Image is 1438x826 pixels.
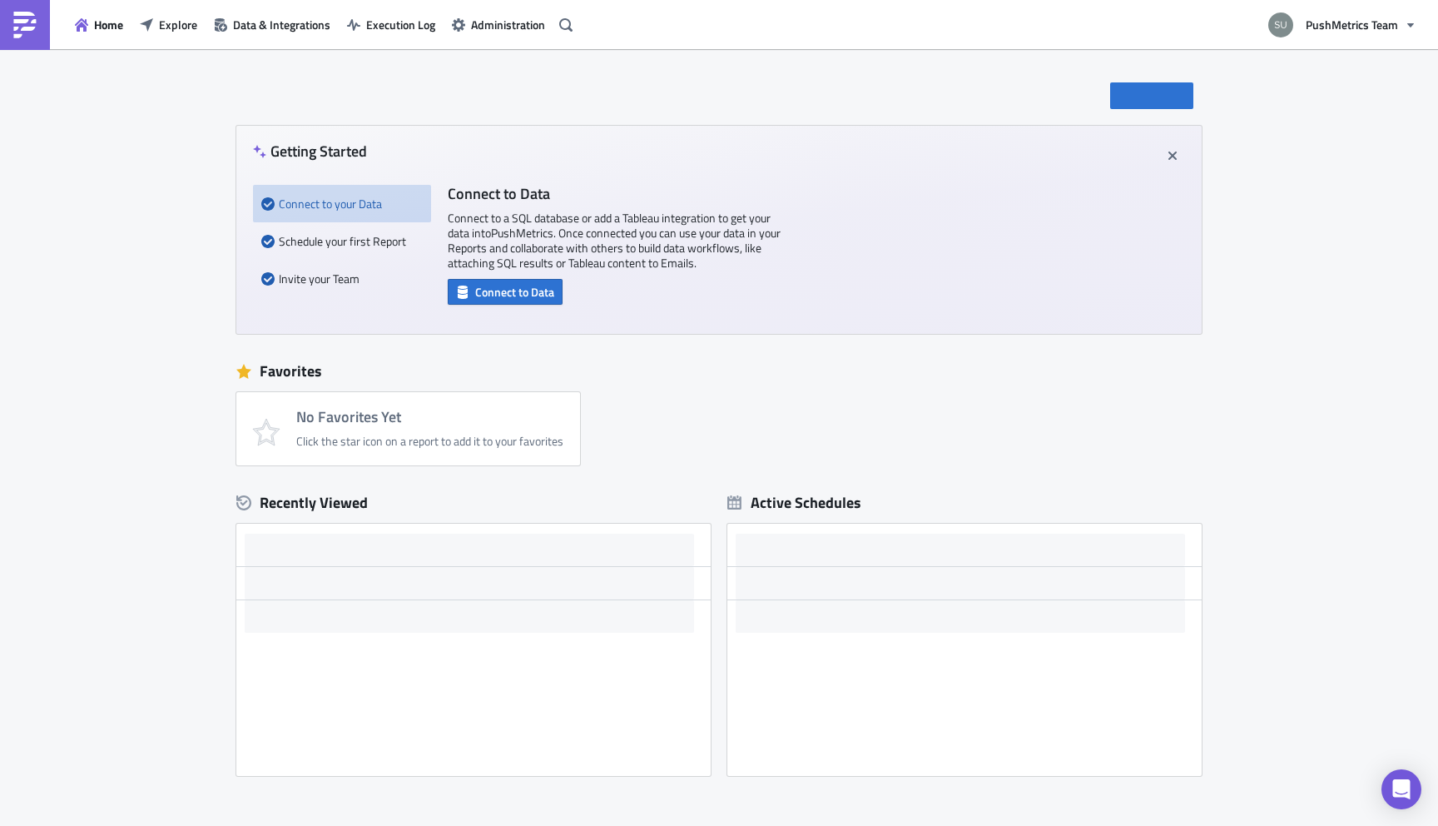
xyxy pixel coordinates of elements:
[727,493,861,512] div: Active Schedules
[233,16,330,33] span: Data & Integrations
[159,16,197,33] span: Explore
[131,12,206,37] button: Explore
[206,12,339,37] button: Data & Integrations
[236,359,1202,384] div: Favorites
[448,185,781,202] h4: Connect to Data
[261,260,423,297] div: Invite your Team
[253,142,367,160] h4: Getting Started
[475,283,554,301] span: Connect to Data
[1306,16,1398,33] span: PushMetrics Team
[296,409,563,425] h4: No Favorites Yet
[94,16,123,33] span: Home
[448,211,781,271] p: Connect to a SQL database or add a Tableau integration to get your data into PushMetrics . Once c...
[1381,769,1421,809] div: Open Intercom Messenger
[1267,11,1295,39] img: Avatar
[1258,7,1426,43] button: PushMetrics Team
[236,490,711,515] div: Recently Viewed
[448,281,563,299] a: Connect to Data
[261,185,423,222] div: Connect to your Data
[448,279,563,305] button: Connect to Data
[261,222,423,260] div: Schedule your first Report
[67,12,131,37] button: Home
[296,434,563,449] div: Click the star icon on a report to add it to your favorites
[339,12,444,37] button: Execution Log
[12,12,38,38] img: PushMetrics
[366,16,435,33] span: Execution Log
[471,16,545,33] span: Administration
[444,12,553,37] button: Administration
